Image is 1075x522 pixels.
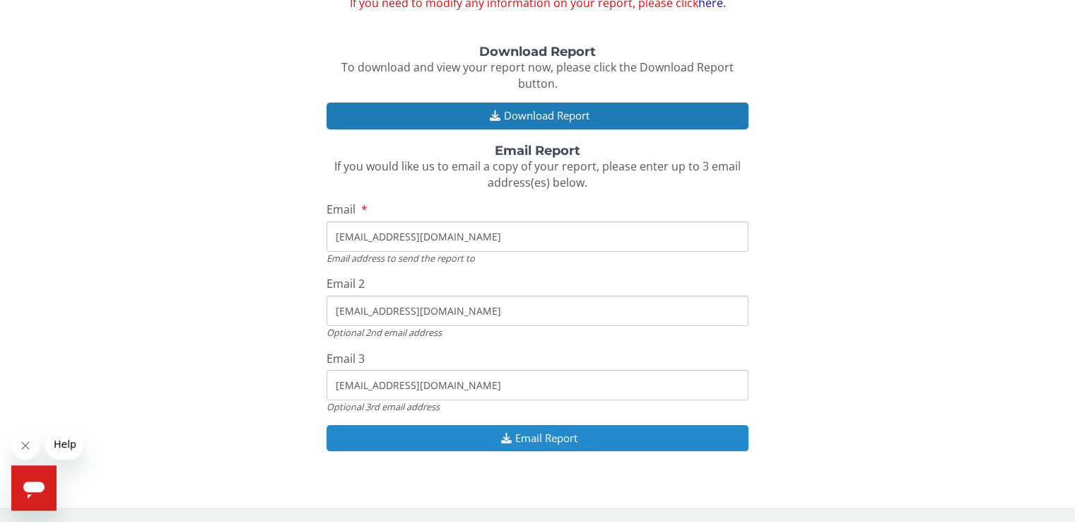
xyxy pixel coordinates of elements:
div: Optional 2nd email address [327,326,748,339]
iframe: Button to launch messaging window [11,465,57,511]
button: Email Report [327,425,748,451]
strong: Email Report [495,143,580,158]
span: Email 2 [327,276,365,291]
span: To download and view your report now, please click the Download Report button. [341,59,734,91]
span: Email 3 [327,351,365,366]
iframe: Close message [11,431,40,460]
iframe: Message from company [45,429,83,460]
span: If you would like us to email a copy of your report, please enter up to 3 email address(es) below. [334,158,741,190]
button: Download Report [327,103,748,129]
div: Email address to send the report to [327,252,748,265]
span: Email [327,202,356,217]
strong: Download Report [479,44,596,59]
div: Optional 3rd email address [327,400,748,413]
